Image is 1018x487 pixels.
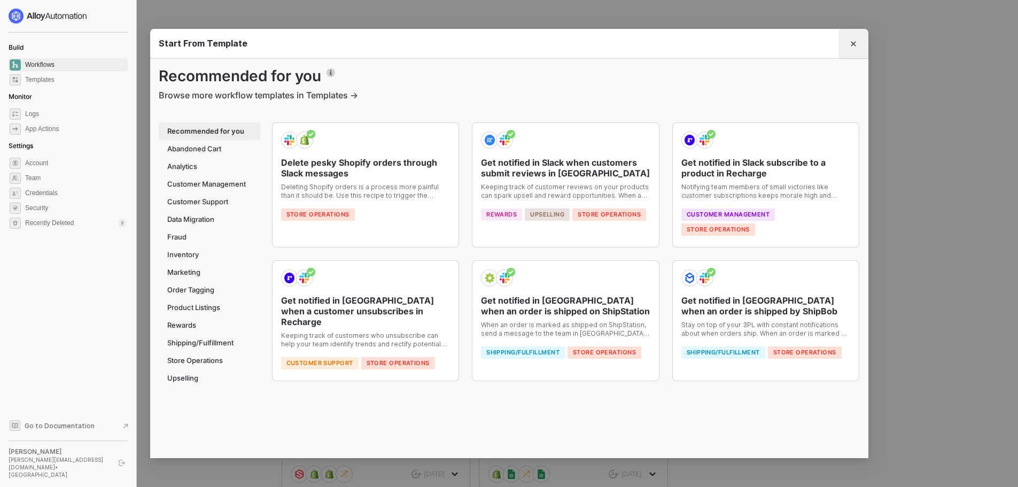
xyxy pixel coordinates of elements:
div: Fraud [159,228,260,246]
div: Shipping/Fulfillment [481,346,565,359]
img: integration-icon [500,273,510,283]
div: Customer Support [281,357,359,369]
img: integration-icon [685,135,695,145]
img: integration-icon [700,273,710,283]
img: integration-icon [299,135,309,145]
img: integration-icon [284,135,294,145]
div: Shipping/Fulfillment [681,346,765,359]
div: Store Operations [159,352,260,369]
div: Inventory [159,246,260,264]
p: Keeping track of customer reviews on your products can spark upsell and reward opportunities. Whe... [481,183,650,200]
div: Customer Management [159,175,260,193]
div: Upselling [525,208,570,221]
img: integration-icon [485,135,495,145]
div: Customer Support [159,193,260,211]
div: Rewards [159,316,260,334]
div: Get notified in [GEOGRAPHIC_DATA] when an order is shipped by ShipBob [681,295,851,316]
button: Close [838,29,868,59]
div: Store Operations [361,357,435,369]
div: Upselling [159,369,260,387]
div: Store Operations [568,346,641,359]
div: Get notified in Slack subscribe to a product in Recharge [681,157,851,179]
p: Deleting Shopify orders is a process more painful than it should be. Use this recipe to trigger t... [281,183,450,200]
div: Data Migration [159,211,260,228]
div: Store Operations [768,346,842,359]
div: Delete pesky Shopify orders through Slack messages [281,157,450,179]
div: Get notified in Slack when customers submit reviews in [GEOGRAPHIC_DATA] [481,157,650,179]
div: Shipping/Fulfillment [159,334,260,352]
p: Stay on top of your 3PL with constant notifications about when orders ship. When an order is mark... [681,321,851,338]
div: Store Operations [572,208,646,221]
img: integration-icon [485,273,495,283]
img: integration-icon [500,135,510,145]
div: Get notified in [GEOGRAPHIC_DATA] when a customer unsubscribes in Recharge [281,295,450,327]
div: Rewards [481,208,522,221]
img: integration-icon [299,273,309,283]
div: Store Operations [681,223,755,236]
div: Get notified in [GEOGRAPHIC_DATA] when an order is shipped on ShipStation [481,295,650,316]
div: Order Tagging [159,281,260,299]
div: Recommended for you [159,122,260,140]
div: Analytics [159,158,260,175]
div: Store Operations [281,208,355,221]
p: Keeping track of customers who unsubscribe can help your team identify trends and rectify potenti... [281,331,450,349]
img: integration-icon [685,273,695,283]
h1: Recommended for you [159,67,860,85]
img: icon-info [327,68,335,77]
img: integration-icon [700,135,710,145]
div: Product Listings [159,299,260,316]
div: Marketing [159,264,260,281]
div: Abandoned Cart [159,140,260,158]
div: Customer Management [681,208,775,221]
div: Start From Template [159,38,860,49]
p: Notifying team members of small victories like customer subscriptions keeps morale high and ident... [681,183,851,200]
a: Browse more workflow templates in Templates → [159,89,358,101]
p: When an order is marked as shipped on ShipStation, send a message to the team in [GEOGRAPHIC_DATA... [481,321,650,338]
img: integration-icon [284,273,294,283]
